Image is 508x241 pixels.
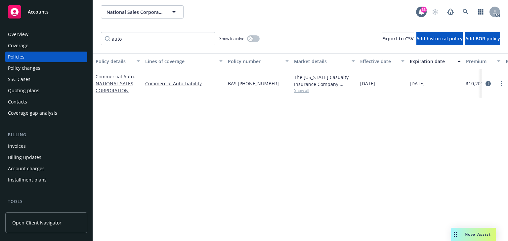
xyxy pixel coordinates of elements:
[382,35,414,42] span: Export to CSV
[145,58,215,65] div: Lines of coverage
[28,9,49,15] span: Accounts
[360,80,375,87] span: [DATE]
[416,32,463,45] button: Add historical policy
[5,85,87,96] a: Quoting plans
[410,80,425,87] span: [DATE]
[8,29,28,40] div: Overview
[294,74,355,88] div: The [US_STATE] Casualty Insurance Company, Liberty Mutual
[382,32,414,45] button: Export to CSV
[465,32,500,45] button: Add BOR policy
[96,58,133,65] div: Policy details
[416,35,463,42] span: Add historical policy
[8,108,57,118] div: Coverage gap analysis
[96,73,135,94] span: - NATIONAL SALES CORPORATION
[8,74,30,85] div: SSC Cases
[143,53,225,69] button: Lines of coverage
[451,228,496,241] button: Nova Assist
[5,3,87,21] a: Accounts
[93,53,143,69] button: Policy details
[5,40,87,51] a: Coverage
[497,80,505,88] a: more
[410,58,453,65] div: Expiration date
[294,58,348,65] div: Market details
[8,97,27,107] div: Contacts
[225,53,291,69] button: Policy number
[5,141,87,151] a: Invoices
[466,58,493,65] div: Premium
[463,53,503,69] button: Premium
[444,5,457,19] a: Report a Bug
[8,63,40,73] div: Policy changes
[228,58,281,65] div: Policy number
[8,40,28,51] div: Coverage
[96,73,135,94] a: Commercial Auto
[12,219,62,226] span: Open Client Navigator
[421,7,427,13] div: 66
[294,88,355,93] span: Show all
[429,5,442,19] a: Start snowing
[358,53,407,69] button: Effective date
[451,228,459,241] div: Drag to move
[101,5,184,19] button: National Sales Corporation
[8,52,24,62] div: Policies
[8,152,41,163] div: Billing updates
[8,85,39,96] div: Quoting plans
[407,53,463,69] button: Expiration date
[5,152,87,163] a: Billing updates
[5,74,87,85] a: SSC Cases
[5,175,87,185] a: Installment plans
[5,198,87,205] div: Tools
[219,36,244,41] span: Show inactive
[5,63,87,73] a: Policy changes
[291,53,358,69] button: Market details
[5,132,87,138] div: Billing
[459,5,472,19] a: Search
[5,97,87,107] a: Contacts
[5,52,87,62] a: Policies
[106,9,164,16] span: National Sales Corporation
[8,141,26,151] div: Invoices
[5,108,87,118] a: Coverage gap analysis
[145,80,223,87] a: Commercial Auto Liability
[5,163,87,174] a: Account charges
[484,80,492,88] a: circleInformation
[466,80,490,87] span: $10,201.00
[101,32,215,45] input: Filter by keyword...
[228,80,279,87] span: BAS [PHONE_NUMBER]
[5,29,87,40] a: Overview
[474,5,487,19] a: Switch app
[8,163,45,174] div: Account charges
[360,58,397,65] div: Effective date
[465,231,491,237] span: Nova Assist
[465,35,500,42] span: Add BOR policy
[8,175,47,185] div: Installment plans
